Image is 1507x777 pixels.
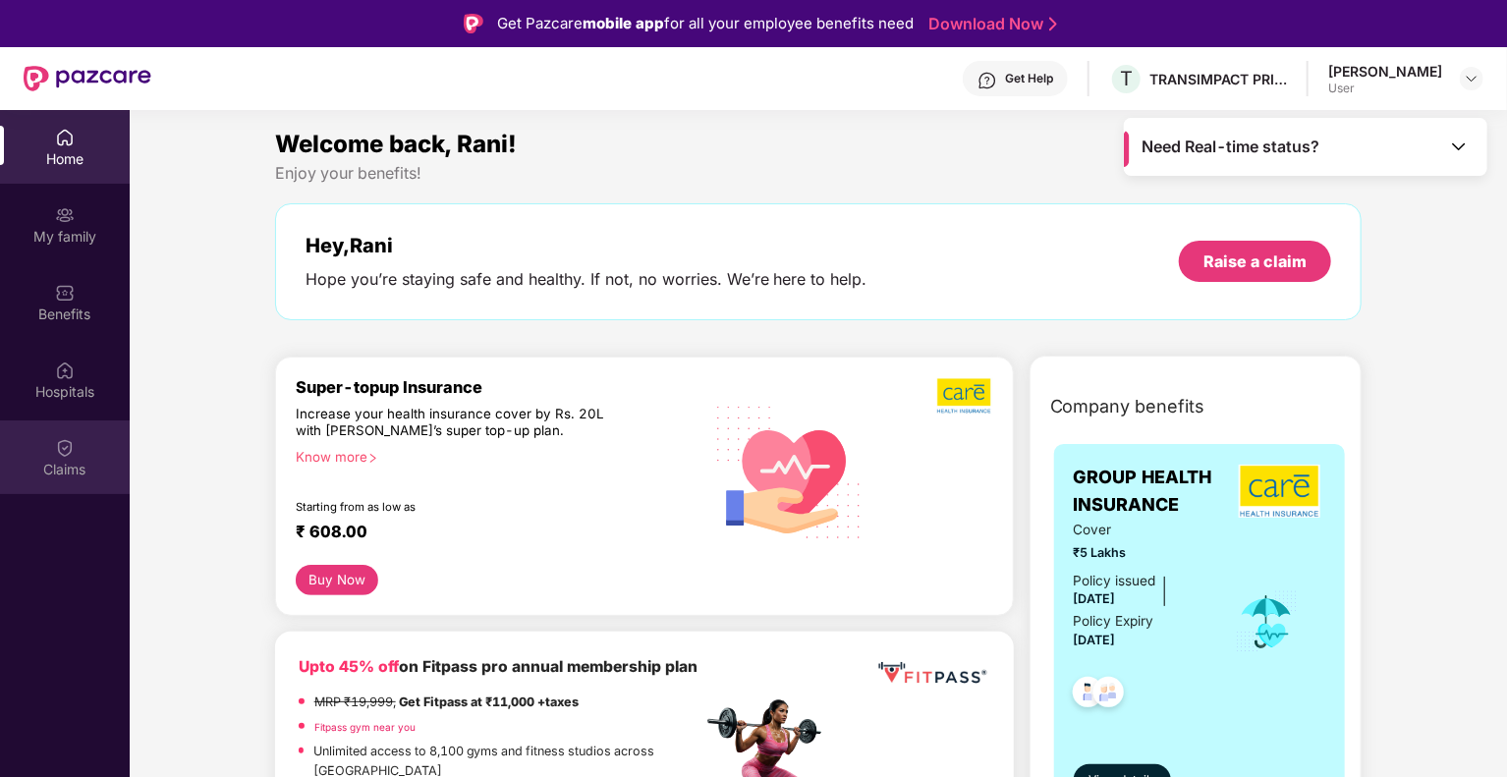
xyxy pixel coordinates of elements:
img: b5dec4f62d2307b9de63beb79f102df3.png [937,377,993,415]
img: icon [1235,589,1299,654]
span: Need Real-time status? [1143,137,1320,157]
div: Know more [296,449,691,463]
span: Cover [1074,520,1208,540]
span: Welcome back, Rani! [275,130,517,158]
div: Super-topup Insurance [296,377,702,397]
div: User [1328,81,1442,96]
img: svg+xml;base64,PHN2ZyBpZD0iRHJvcGRvd24tMzJ4MzIiIHhtbG5zPSJodHRwOi8vd3d3LnczLm9yZy8yMDAwL3N2ZyIgd2... [1464,71,1479,86]
span: Company benefits [1050,393,1205,420]
div: Raise a claim [1203,250,1307,272]
div: Enjoy your benefits! [275,163,1363,184]
div: Starting from as low as [296,500,619,514]
span: right [367,453,378,464]
img: Toggle Icon [1449,137,1469,156]
img: fppp.png [874,655,989,692]
img: Stroke [1049,14,1057,34]
div: Get Pazcare for all your employee benefits need [497,12,914,35]
span: ₹5 Lakhs [1074,543,1208,563]
del: MRP ₹19,999, [314,694,396,709]
img: svg+xml;base64,PHN2ZyBpZD0iSGVscC0zMngzMiIgeG1sbnM9Imh0dHA6Ly93d3cudzMub3JnLzIwMDAvc3ZnIiB3aWR0aD... [977,71,997,90]
a: Fitpass gym near you [314,721,416,733]
img: svg+xml;base64,PHN2ZyB4bWxucz0iaHR0cDovL3d3dy53My5vcmcvMjAwMC9zdmciIHdpZHRoPSI0OC45NDMiIGhlaWdodD... [1064,671,1112,719]
img: insurerLogo [1239,465,1320,518]
div: ₹ 608.00 [296,522,683,545]
div: [PERSON_NAME] [1328,62,1442,81]
img: svg+xml;base64,PHN2ZyB4bWxucz0iaHR0cDovL3d3dy53My5vcmcvMjAwMC9zdmciIHhtbG5zOnhsaW5rPSJodHRwOi8vd3... [702,382,877,560]
span: T [1120,67,1133,90]
strong: Get Fitpass at ₹11,000 +taxes [399,694,579,709]
div: Policy issued [1074,571,1156,591]
b: Upto 45% off [299,657,399,676]
img: svg+xml;base64,PHN2ZyBpZD0iSG9tZSIgeG1sbnM9Imh0dHA6Ly93d3cudzMub3JnLzIwMDAvc3ZnIiB3aWR0aD0iMjAiIG... [55,128,75,147]
div: Get Help [1005,71,1053,86]
img: svg+xml;base64,PHN2ZyBpZD0iSG9zcGl0YWxzIiB4bWxucz0iaHR0cDovL3d3dy53My5vcmcvMjAwMC9zdmciIHdpZHRoPS... [55,361,75,380]
img: svg+xml;base64,PHN2ZyB4bWxucz0iaHR0cDovL3d3dy53My5vcmcvMjAwMC9zdmciIHdpZHRoPSI0OC45NDMiIGhlaWdodD... [1085,671,1133,719]
img: New Pazcare Logo [24,66,151,91]
img: svg+xml;base64,PHN2ZyBpZD0iQmVuZWZpdHMiIHhtbG5zPSJodHRwOi8vd3d3LnczLm9yZy8yMDAwL3N2ZyIgd2lkdGg9Ij... [55,283,75,303]
strong: mobile app [583,14,664,32]
a: Download Now [928,14,1051,34]
img: svg+xml;base64,PHN2ZyBpZD0iQ2xhaW0iIHhtbG5zPSJodHRwOi8vd3d3LnczLm9yZy8yMDAwL3N2ZyIgd2lkdGg9IjIwIi... [55,438,75,458]
span: GROUP HEALTH INSURANCE [1074,464,1235,520]
div: Increase your health insurance cover by Rs. 20L with [PERSON_NAME]’s super top-up plan. [296,406,618,441]
span: [DATE] [1074,591,1116,606]
div: Hey, Rani [306,234,867,257]
b: on Fitpass pro annual membership plan [299,657,698,676]
img: svg+xml;base64,PHN2ZyB3aWR0aD0iMjAiIGhlaWdodD0iMjAiIHZpZXdCb3g9IjAgMCAyMCAyMCIgZmlsbD0ibm9uZSIgeG... [55,205,75,225]
div: TRANSIMPACT PRIVATE LIMITED [1149,70,1287,88]
span: [DATE] [1074,633,1116,647]
button: Buy Now [296,565,379,595]
div: Hope you’re staying safe and healthy. If not, no worries. We’re here to help. [306,269,867,290]
img: Logo [464,14,483,33]
div: Policy Expiry [1074,611,1154,632]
